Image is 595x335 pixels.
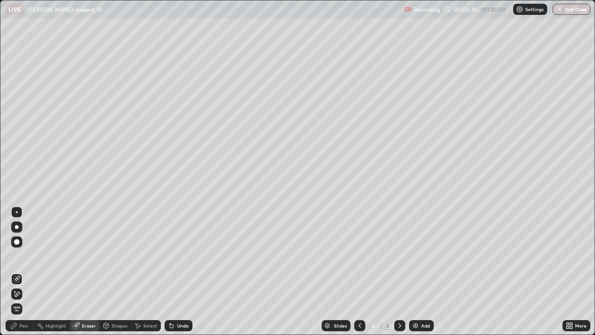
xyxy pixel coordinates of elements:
p: [PERSON_NAME] reagent_10 [27,6,103,13]
img: end-class-cross [556,6,563,13]
button: End Class [553,4,590,15]
div: Pen [20,323,28,328]
div: / [380,323,383,328]
div: Slides [334,323,347,328]
img: class-settings-icons [516,6,523,13]
div: More [575,323,587,328]
div: Select [143,323,157,328]
div: Add [421,323,430,328]
img: recording.375f2c34.svg [404,6,412,13]
div: Highlight [46,323,66,328]
div: 4 [369,323,378,328]
span: Erase all [12,306,22,312]
img: add-slide-button [412,322,419,329]
p: LIVE [8,6,21,13]
div: Shapes [112,323,127,328]
div: Eraser [82,323,96,328]
div: 4 [385,322,390,330]
div: Undo [177,323,189,328]
p: Recording [414,6,440,13]
p: Settings [525,7,543,12]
